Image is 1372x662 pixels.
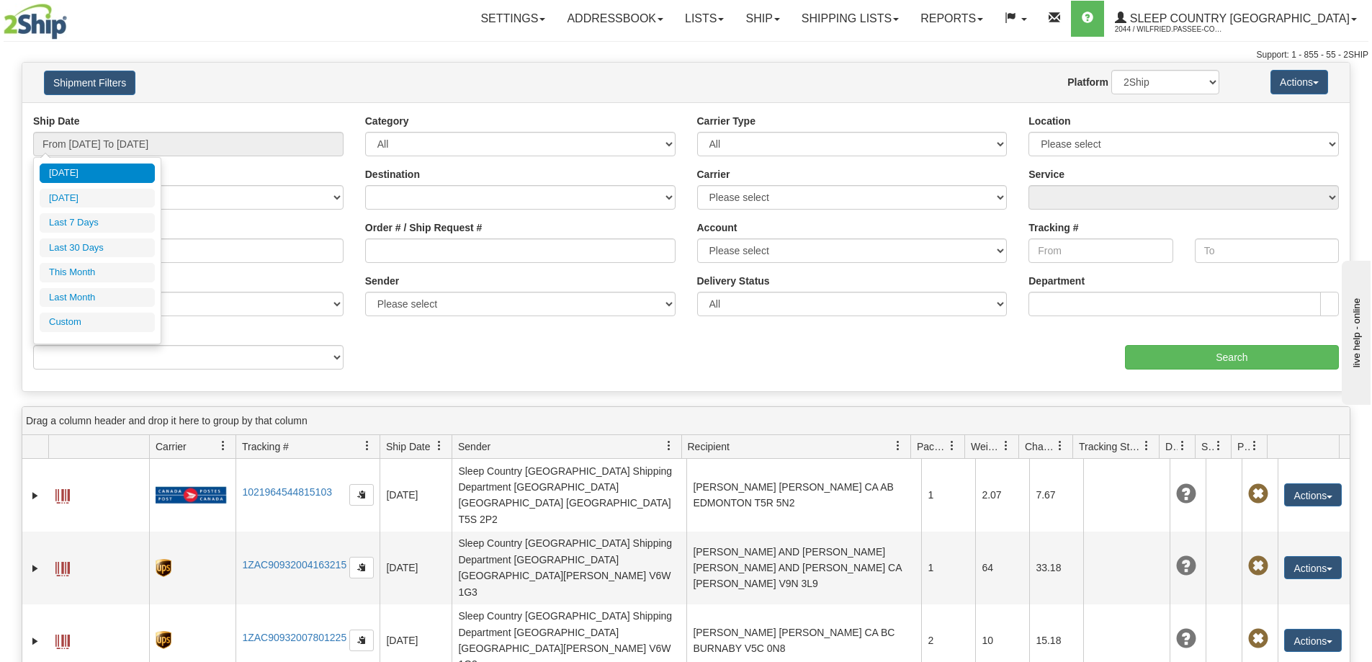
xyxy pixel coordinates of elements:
[40,164,155,183] li: [DATE]
[365,274,399,288] label: Sender
[1029,459,1083,532] td: 7.67
[1201,439,1214,454] span: Shipment Issues
[156,631,171,649] img: 8 - UPS
[1165,439,1178,454] span: Delivery Status
[156,486,226,504] img: 20 - Canada Post
[1048,434,1072,458] a: Charge filter column settings
[349,557,374,578] button: Copy to clipboard
[791,1,910,37] a: Shipping lists
[1176,484,1196,504] span: Unknown
[1125,345,1339,370] input: Search
[1115,22,1223,37] span: 2044 / Wilfried.Passee-Coutrin
[921,459,975,532] td: 1
[470,1,556,37] a: Settings
[1248,629,1268,649] span: Pickup Not Assigned
[917,439,947,454] span: Packages
[1079,439,1142,454] span: Tracking Status
[1104,1,1368,37] a: Sleep Country [GEOGRAPHIC_DATA] 2044 / Wilfried.Passee-Coutrin
[365,167,420,182] label: Destination
[697,167,730,182] label: Carrier
[910,1,994,37] a: Reports
[355,434,380,458] a: Tracking # filter column settings
[1028,238,1173,263] input: From
[697,114,756,128] label: Carrier Type
[40,238,155,258] li: Last 30 Days
[427,434,452,458] a: Ship Date filter column settings
[365,114,409,128] label: Category
[686,532,921,604] td: [PERSON_NAME] AND [PERSON_NAME] [PERSON_NAME] AND [PERSON_NAME] CA [PERSON_NAME] V9N 3L9
[1029,532,1083,604] td: 33.18
[686,459,921,532] td: [PERSON_NAME] [PERSON_NAME] CA AB EDMONTON T5R 5N2
[40,313,155,332] li: Custom
[975,459,1029,532] td: 2.07
[1067,75,1108,89] label: Platform
[1248,556,1268,576] span: Pickup Not Assigned
[1284,556,1342,579] button: Actions
[211,434,236,458] a: Carrier filter column settings
[452,532,686,604] td: Sleep Country [GEOGRAPHIC_DATA] Shipping Department [GEOGRAPHIC_DATA] [GEOGRAPHIC_DATA][PERSON_NA...
[28,634,42,648] a: Expand
[33,114,80,128] label: Ship Date
[55,483,70,506] a: Label
[40,288,155,308] li: Last Month
[55,628,70,651] a: Label
[4,49,1368,61] div: Support: 1 - 855 - 55 - 2SHIP
[380,459,452,532] td: [DATE]
[1195,238,1339,263] input: To
[1270,70,1328,94] button: Actions
[44,71,135,95] button: Shipment Filters
[156,559,171,577] img: 8 - UPS
[28,561,42,576] a: Expand
[349,630,374,651] button: Copy to clipboard
[242,486,332,498] a: 1021964544815103
[1284,483,1342,506] button: Actions
[365,220,483,235] label: Order # / Ship Request #
[40,263,155,282] li: This Month
[1028,114,1070,128] label: Location
[28,488,42,503] a: Expand
[1025,439,1055,454] span: Charge
[940,434,964,458] a: Packages filter column settings
[1126,12,1350,24] span: Sleep Country [GEOGRAPHIC_DATA]
[994,434,1018,458] a: Weight filter column settings
[380,532,452,604] td: [DATE]
[1339,257,1371,404] iframe: chat widget
[886,434,910,458] a: Recipient filter column settings
[458,439,490,454] span: Sender
[1028,167,1064,182] label: Service
[1248,484,1268,504] span: Pickup Not Assigned
[242,439,289,454] span: Tracking #
[556,1,674,37] a: Addressbook
[688,439,730,454] span: Recipient
[735,1,790,37] a: Ship
[11,12,133,23] div: live help - online
[971,439,1001,454] span: Weight
[1176,556,1196,576] span: Unknown
[386,439,430,454] span: Ship Date
[1237,439,1250,454] span: Pickup Status
[697,274,770,288] label: Delivery Status
[55,555,70,578] a: Label
[1134,434,1159,458] a: Tracking Status filter column settings
[156,439,187,454] span: Carrier
[242,632,346,643] a: 1ZAC90932007801225
[4,4,67,40] img: logo2044.jpg
[22,407,1350,435] div: grid grouping header
[40,189,155,208] li: [DATE]
[1028,220,1078,235] label: Tracking #
[1284,629,1342,652] button: Actions
[657,434,681,458] a: Sender filter column settings
[975,532,1029,604] td: 64
[1206,434,1231,458] a: Shipment Issues filter column settings
[40,213,155,233] li: Last 7 Days
[242,559,346,571] a: 1ZAC90932004163215
[1170,434,1195,458] a: Delivery Status filter column settings
[1242,434,1267,458] a: Pickup Status filter column settings
[697,220,737,235] label: Account
[1176,629,1196,649] span: Unknown
[1028,274,1085,288] label: Department
[674,1,735,37] a: Lists
[921,532,975,604] td: 1
[452,459,686,532] td: Sleep Country [GEOGRAPHIC_DATA] Shipping Department [GEOGRAPHIC_DATA] [GEOGRAPHIC_DATA] [GEOGRAPH...
[349,484,374,506] button: Copy to clipboard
